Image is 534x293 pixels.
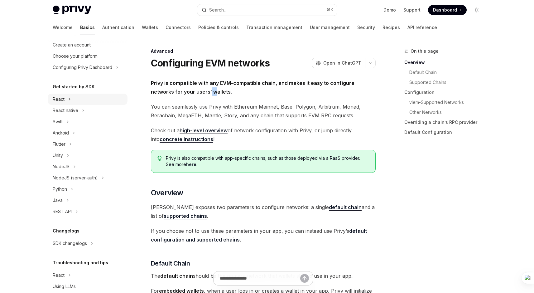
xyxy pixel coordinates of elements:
[209,6,227,14] div: Search...
[53,118,63,125] div: Swift
[48,172,127,183] button: NodeJS (server-auth)
[312,58,365,68] button: Open in ChatGPT
[186,162,196,167] a: here
[48,127,127,139] button: Android
[157,156,162,161] svg: Tip
[48,139,127,150] button: Flutter
[166,155,369,168] span: Privy is also compatible with app-specific chains, such as those deployed via a RaaS provider. Se...
[48,238,127,249] button: SDK changelogs
[404,117,487,127] a: Overriding a chain’s RPC provider
[404,77,487,87] a: Supported Chains
[53,197,63,204] div: Java
[53,208,72,215] div: REST API
[151,102,376,120] span: You can seamlessly use Privy with Ethereum Mainnet, Base, Polygon, Arbitrum, Monad, Berachain, Me...
[151,80,354,95] strong: Privy is compatible with any EVM-compatible chain, and makes it easy to configure networks for yo...
[433,7,457,13] span: Dashboard
[102,20,134,35] a: Authentication
[327,7,333,12] span: ⌘ K
[329,204,362,211] a: default chain
[48,206,127,217] button: REST API
[53,240,87,247] div: SDK changelogs
[382,20,400,35] a: Recipes
[53,41,91,49] div: Create an account
[48,51,127,62] a: Choose your platform
[48,116,127,127] button: Swift
[48,39,127,51] a: Create an account
[53,259,108,266] h5: Troubleshooting and tips
[151,188,183,198] span: Overview
[53,283,76,290] div: Using LLMs
[404,127,487,137] a: Default Configuration
[383,7,396,13] a: Demo
[53,185,67,193] div: Python
[220,271,300,285] input: Ask a question...
[407,20,437,35] a: API reference
[404,97,487,107] a: viem-Supported Networks
[357,20,375,35] a: Security
[300,274,309,283] button: Send message
[403,7,421,13] a: Support
[53,174,98,182] div: NodeJS (server-auth)
[246,20,302,35] a: Transaction management
[151,203,376,220] span: [PERSON_NAME] exposes two parameters to configure networks: a single and a list of .
[53,227,79,235] h5: Changelogs
[404,57,487,67] a: Overview
[48,150,127,161] button: Unity
[53,95,65,103] div: React
[151,227,376,244] span: If you choose not to use these parameters in your app, you can instead use Privy’s .
[166,20,191,35] a: Connectors
[48,94,127,105] button: React
[53,20,73,35] a: Welcome
[53,163,70,170] div: NodeJS
[48,270,127,281] button: React
[53,140,65,148] div: Flutter
[48,183,127,195] button: Python
[53,52,98,60] div: Choose your platform
[404,87,487,97] a: Configuration
[53,271,65,279] div: React
[53,107,78,114] div: React native
[53,64,112,71] div: Configuring Privy Dashboard
[48,281,127,292] a: Using LLMs
[160,136,213,143] a: concrete instructions
[53,152,63,159] div: Unity
[80,20,95,35] a: Basics
[180,127,228,134] a: high-level overview
[48,195,127,206] button: Java
[151,57,270,69] h1: Configuring EVM networks
[198,20,239,35] a: Policies & controls
[411,47,439,55] span: On this page
[404,107,487,117] a: Other Networks
[428,5,467,15] a: Dashboard
[151,48,376,54] div: Advanced
[53,129,69,137] div: Android
[151,259,190,268] span: Default Chain
[197,4,337,16] button: Search...⌘K
[142,20,158,35] a: Wallets
[151,126,376,144] span: Check out a of network configuration with Privy, or jump directly into !
[472,5,482,15] button: Toggle dark mode
[404,67,487,77] a: Default Chain
[164,213,207,219] a: supported chains
[48,161,127,172] button: NodeJS
[310,20,350,35] a: User management
[48,62,127,73] button: Configuring Privy Dashboard
[323,60,361,66] span: Open in ChatGPT
[53,6,91,14] img: light logo
[53,83,95,90] h5: Get started by SDK
[48,105,127,116] button: React native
